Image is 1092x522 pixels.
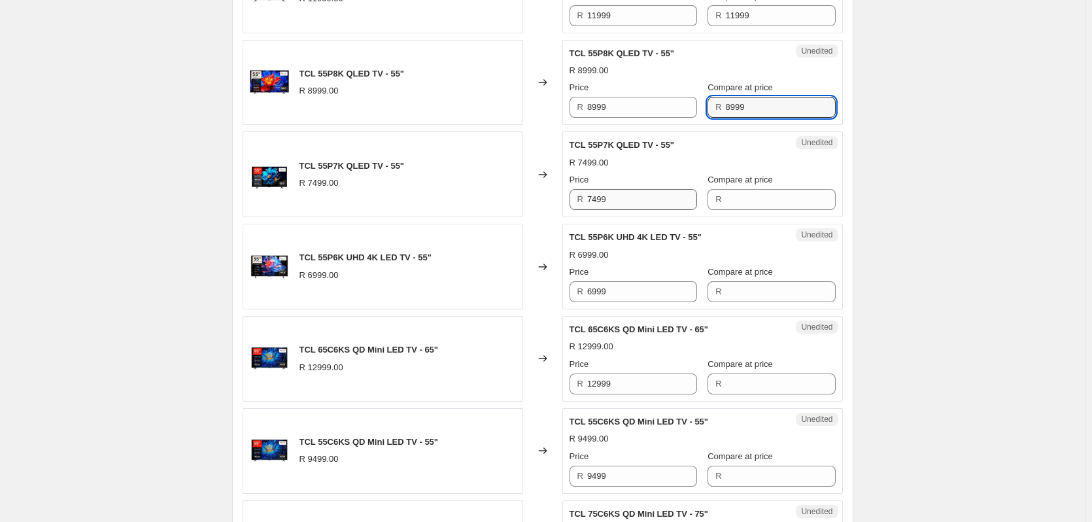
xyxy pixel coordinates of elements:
[570,267,589,277] span: Price
[715,287,721,296] span: R
[577,10,583,20] span: R
[577,379,583,389] span: R
[299,437,439,447] span: TCL 55C6KS QD Mini LED TV - 55"
[801,322,832,332] span: Unedited
[708,451,773,461] span: Compare at price
[570,432,609,445] div: R 9499.00
[708,82,773,92] span: Compare at price
[801,414,832,425] span: Unedited
[577,471,583,481] span: R
[299,177,339,190] div: R 7499.00
[250,247,289,287] img: 55P6K_80x.jpg
[577,194,583,204] span: R
[250,63,289,102] img: 55p8k_80x.jpg
[570,156,609,169] div: R 7499.00
[708,267,773,277] span: Compare at price
[801,46,832,56] span: Unedited
[570,249,609,262] div: R 6999.00
[570,64,609,77] div: R 8999.00
[250,155,289,194] img: 55P7K_80x.webp
[299,84,339,97] div: R 8999.00
[570,359,589,369] span: Price
[715,471,721,481] span: R
[570,509,709,519] span: TCL 75C6KS QD Mini LED TV - 75"
[577,287,583,296] span: R
[299,345,439,355] span: TCL 65C6KS QD Mini LED TV - 65"
[715,194,721,204] span: R
[250,339,289,378] img: 65C6KS-UK_80x.webp
[299,161,405,171] span: TCL 55P7K QLED TV - 55"
[570,140,675,150] span: TCL 55P7K QLED TV - 55"
[250,431,289,470] img: 55C6KS-UK_80x.webp
[570,324,709,334] span: TCL 65C6KS QD Mini LED TV - 65"
[299,361,343,374] div: R 12999.00
[299,453,339,466] div: R 9499.00
[299,269,339,282] div: R 6999.00
[715,10,721,20] span: R
[299,69,405,78] span: TCL 55P8K QLED TV - 55"
[715,379,721,389] span: R
[570,417,709,426] span: TCL 55C6KS QD Mini LED TV - 55"
[801,137,832,148] span: Unedited
[577,102,583,112] span: R
[801,230,832,240] span: Unedited
[801,506,832,517] span: Unedited
[708,359,773,369] span: Compare at price
[570,82,589,92] span: Price
[708,175,773,184] span: Compare at price
[570,232,702,242] span: TCL 55P6K UHD 4K LED TV - 55"
[570,175,589,184] span: Price
[299,252,432,262] span: TCL 55P6K UHD 4K LED TV - 55"
[715,102,721,112] span: R
[570,451,589,461] span: Price
[570,340,613,353] div: R 12999.00
[570,48,675,58] span: TCL 55P8K QLED TV - 55"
